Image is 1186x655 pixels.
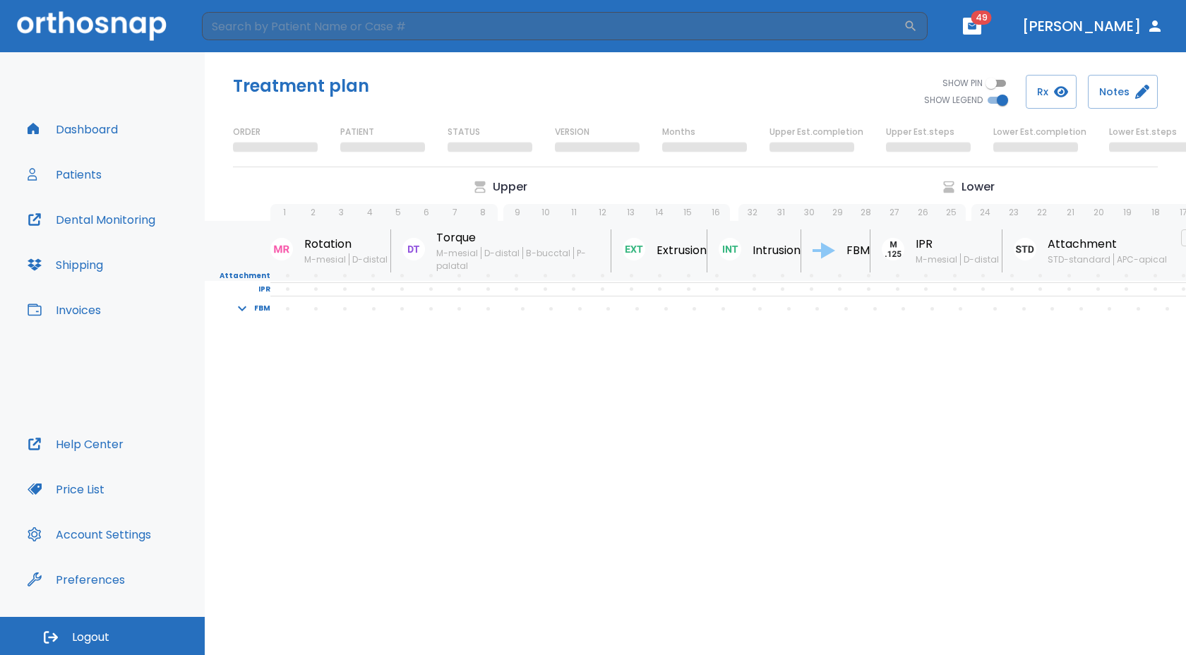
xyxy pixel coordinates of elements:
p: 16 [712,206,720,219]
p: VERSION [555,126,589,138]
p: 15 [683,206,692,219]
button: Dental Monitoring [19,203,164,236]
p: Lower Est.completion [993,126,1086,138]
p: 20 [1094,206,1104,219]
span: SHOW PIN [942,77,983,90]
button: Dashboard [19,112,126,146]
span: APC-apical [1113,253,1170,265]
p: 28 [861,206,871,219]
input: Search by Patient Name or Case # [202,12,904,40]
p: 21 [1067,206,1074,219]
p: Lower Est.steps [1109,126,1177,138]
button: [PERSON_NAME] [1017,13,1169,39]
span: Logout [72,630,109,645]
p: 13 [627,206,635,219]
span: M-mesial [436,247,481,259]
p: 19 [1123,206,1132,219]
span: B-bucctal [522,247,573,259]
p: Attachment [1048,236,1170,253]
p: 32 [748,206,757,219]
p: Torque [436,229,611,246]
p: 3 [339,206,344,219]
p: 12 [599,206,606,219]
p: 27 [890,206,899,219]
p: 30 [804,206,815,219]
p: 24 [980,206,990,219]
p: 31 [777,206,785,219]
span: STD-standard [1048,253,1113,265]
p: 10 [541,206,550,219]
p: Months [662,126,695,138]
span: D-distal [481,247,522,259]
p: 4 [367,206,373,219]
p: 1 [283,206,286,219]
p: PATIENT [340,126,374,138]
span: SHOW LEGEND [924,94,983,107]
p: IPR [205,283,270,296]
p: 25 [946,206,957,219]
p: FBM [846,242,870,259]
p: Extrusion [657,242,707,259]
p: 11 [571,206,577,219]
button: Shipping [19,248,112,282]
p: 6 [424,206,429,219]
button: Rx [1026,75,1077,109]
img: Orthosnap [17,11,167,40]
p: 23 [1009,206,1019,219]
p: ORDER [233,126,260,138]
button: Patients [19,157,110,191]
span: D-distal [349,253,390,265]
p: 22 [1037,206,1047,219]
p: 14 [655,206,664,219]
h5: Treatment plan [233,75,369,97]
p: 29 [832,206,843,219]
span: D-distal [960,253,1002,265]
p: Lower [962,179,995,196]
span: M-mesial [304,253,349,265]
p: Rotation [304,236,390,253]
p: 26 [918,206,928,219]
button: Invoices [19,293,109,327]
p: FBM [254,302,270,315]
span: M-mesial [916,253,960,265]
p: 5 [395,206,401,219]
p: Upper [493,179,527,196]
button: Help Center [19,427,132,461]
p: 7 [453,206,457,219]
p: IPR [916,236,1002,253]
p: 9 [515,206,520,219]
span: P-palatal [436,247,586,272]
p: 18 [1151,206,1160,219]
span: 49 [971,11,992,25]
p: STATUS [448,126,480,138]
p: Upper Est.steps [886,126,954,138]
button: Preferences [19,563,133,596]
p: Attachment [205,270,270,282]
button: Price List [19,472,113,506]
p: Intrusion [753,242,801,259]
p: 2 [311,206,316,219]
button: Account Settings [19,517,160,551]
button: Notes [1088,75,1158,109]
p: Upper Est.completion [769,126,863,138]
p: 8 [480,206,486,219]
